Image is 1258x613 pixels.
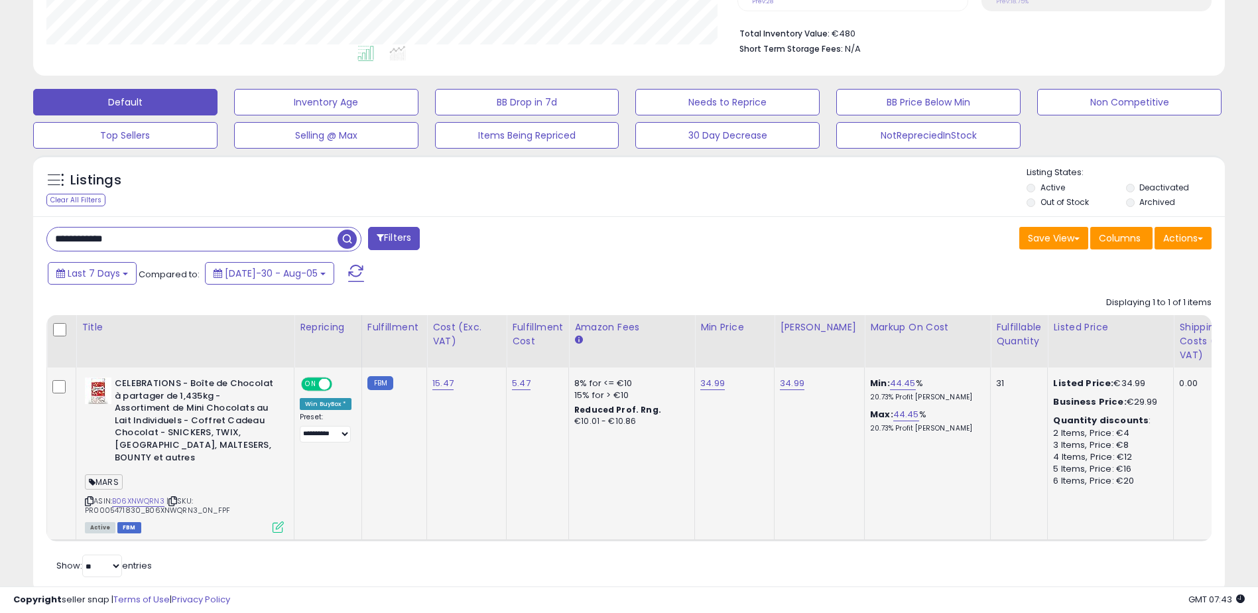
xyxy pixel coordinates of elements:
a: 5.47 [512,377,531,390]
div: Repricing [300,320,356,334]
b: Max: [870,408,893,421]
p: Listing States: [1027,167,1225,179]
button: BB Price Below Min [836,89,1021,115]
div: % [870,377,980,402]
b: CELEBRATIONS - Boîte de Chocolat à partager de 1,435kg - Assortiment de Mini Chocolats au Lait In... [115,377,276,467]
div: 15% for > €10 [574,389,684,401]
button: Actions [1155,227,1212,249]
li: €480 [739,25,1202,40]
div: [PERSON_NAME] [780,320,859,334]
span: N/A [845,42,861,55]
div: Amazon Fees [574,320,689,334]
button: Last 7 Days [48,262,137,285]
div: 8% for <= €10 [574,377,684,389]
button: Save View [1019,227,1088,249]
div: 31 [996,377,1037,389]
button: Top Sellers [33,122,218,149]
button: Non Competitive [1037,89,1222,115]
label: Out of Stock [1040,196,1089,208]
div: Min Price [700,320,769,334]
div: : [1053,415,1163,427]
button: Columns [1090,227,1153,249]
div: Fulfillable Quantity [996,320,1042,348]
button: Items Being Repriced [435,122,619,149]
h5: Listings [70,171,121,190]
a: 34.99 [780,377,804,390]
div: Displaying 1 to 1 of 1 items [1106,297,1212,309]
a: 44.45 [893,408,919,421]
div: Fulfillment [367,320,421,334]
div: 6 Items, Price: €20 [1053,475,1163,487]
div: 0.00 [1179,377,1243,389]
b: Total Inventory Value: [739,28,830,39]
label: Archived [1139,196,1175,208]
div: Clear All Filters [46,194,105,206]
b: Reduced Prof. Rng. [574,404,661,415]
label: Deactivated [1139,182,1189,193]
span: FBM [117,522,141,533]
div: Preset: [300,413,351,443]
b: Listed Price: [1053,377,1113,389]
span: Columns [1099,232,1141,245]
span: All listings currently available for purchase on Amazon [85,522,115,533]
p: 20.73% Profit [PERSON_NAME] [870,393,980,402]
a: 34.99 [700,377,725,390]
div: Fulfillment Cost [512,320,563,348]
div: Listed Price [1053,320,1168,334]
button: BB Drop in 7d [435,89,619,115]
button: Needs to Reprice [635,89,820,115]
div: 2 Items, Price: €4 [1053,427,1163,439]
label: Active [1040,182,1065,193]
div: Cost (Exc. VAT) [432,320,501,348]
a: Terms of Use [113,593,170,606]
div: seller snap | | [13,594,230,606]
div: €34.99 [1053,377,1163,389]
button: Inventory Age [234,89,418,115]
b: Business Price: [1053,395,1126,408]
button: Filters [368,227,420,250]
span: 2025-08-13 07:43 GMT [1188,593,1245,606]
button: 30 Day Decrease [635,122,820,149]
div: 3 Items, Price: €8 [1053,439,1163,451]
b: Quantity discounts [1053,414,1149,427]
span: Last 7 Days [68,267,120,280]
div: €10.01 - €10.86 [574,416,684,427]
strong: Copyright [13,593,62,606]
a: 15.47 [432,377,454,390]
div: ASIN: [85,377,284,531]
th: The percentage added to the cost of goods (COGS) that forms the calculator for Min & Max prices. [865,315,991,368]
div: Shipping Costs (Exc. VAT) [1179,320,1247,362]
div: % [870,409,980,433]
span: Show: entries [56,559,152,572]
div: €29.99 [1053,396,1163,408]
span: OFF [330,379,351,390]
span: MARS [85,474,123,490]
div: Win BuyBox * [300,398,351,410]
p: 20.73% Profit [PERSON_NAME] [870,424,980,433]
small: Amazon Fees. [574,334,582,346]
div: 4 Items, Price: €12 [1053,451,1163,463]
span: Compared to: [139,268,200,281]
a: B06XNWQRN3 [112,496,164,507]
button: Selling @ Max [234,122,418,149]
img: 41fty7rtpKL._SL40_.jpg [85,377,111,404]
span: [DATE]-30 - Aug-05 [225,267,318,280]
div: 5 Items, Price: €16 [1053,463,1163,475]
a: 44.45 [890,377,916,390]
b: Min: [870,377,890,389]
span: ON [302,379,319,390]
button: [DATE]-30 - Aug-05 [205,262,334,285]
span: | SKU: PR0005471830_B06XNWQRN3_0N_FPF [85,496,230,515]
button: NotRepreciedInStock [836,122,1021,149]
b: Short Term Storage Fees: [739,43,843,54]
small: FBM [367,376,393,390]
a: Privacy Policy [172,593,230,606]
button: Default [33,89,218,115]
div: Title [82,320,288,334]
div: Markup on Cost [870,320,985,334]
